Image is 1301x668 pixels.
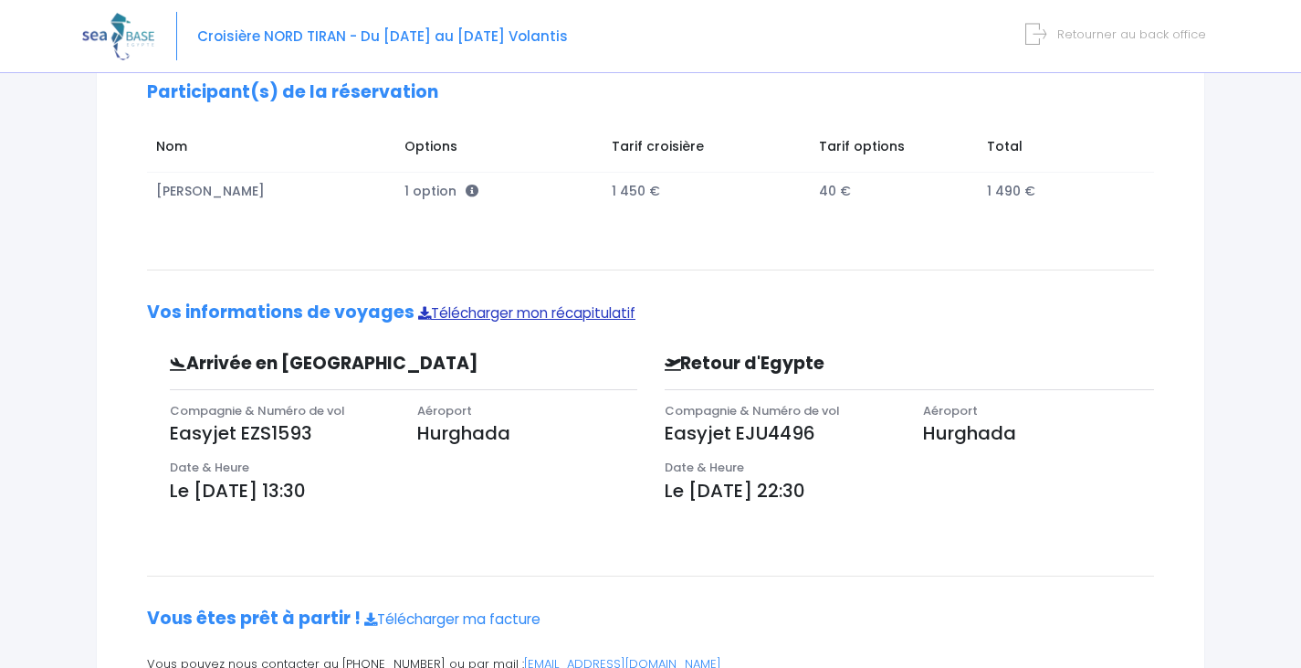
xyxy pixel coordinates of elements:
[147,302,1154,323] h2: Vos informations de voyages
[418,303,635,323] a: Télécharger mon récapitulatif
[810,173,978,210] td: 40 €
[156,354,527,375] h3: Arrivée en [GEOGRAPHIC_DATA]
[170,477,637,504] p: Le [DATE] 13:30
[197,27,568,46] span: Croisière NORD TIRAN - Du [DATE] au [DATE] Volantis
[665,477,1155,504] p: Le [DATE] 22:30
[810,128,978,172] td: Tarif options
[417,419,637,447] p: Hurghada
[923,419,1154,447] p: Hurghada
[147,173,395,210] td: [PERSON_NAME]
[978,128,1136,172] td: Total
[170,419,390,447] p: Easyjet EZS1593
[417,402,472,419] span: Aéroport
[395,128,603,172] td: Options
[665,459,744,476] span: Date & Heure
[404,182,478,200] span: 1 option
[170,459,249,476] span: Date & Heure
[147,128,395,172] td: Nom
[170,402,345,419] span: Compagnie & Numéro de vol
[364,610,540,629] a: Télécharger ma facture
[603,128,810,172] td: Tarif croisière
[147,82,1154,103] h2: Participant(s) de la réservation
[665,402,840,419] span: Compagnie & Numéro de vol
[923,402,978,419] span: Aéroport
[1033,26,1206,43] a: Retourner au back office
[651,354,1039,375] h3: Retour d'Egypte
[1057,26,1206,43] span: Retourner au back office
[665,419,896,447] p: Easyjet EJU4496
[978,173,1136,210] td: 1 490 €
[603,173,810,210] td: 1 450 €
[466,182,478,200] span: <p style='text-align:left; padding : 10px; padding-bottom:0; margin-bottom:10px'> - Bloc 15L alu ...
[147,609,1154,630] h2: Vous êtes prêt à partir !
